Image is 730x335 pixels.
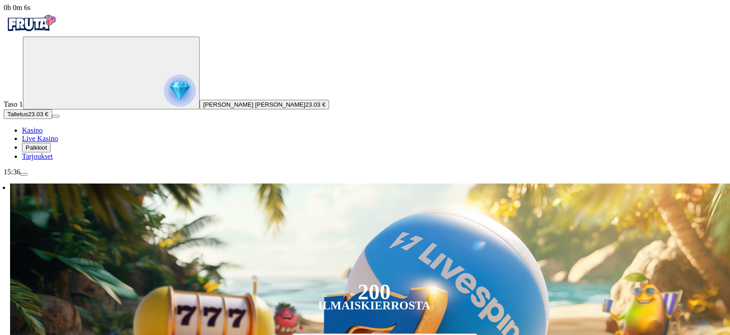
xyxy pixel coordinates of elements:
img: reward progress [164,75,196,107]
span: Talletus [7,111,28,118]
button: menu [20,173,27,176]
a: poker-chip iconLive Kasino [22,135,58,142]
span: Taso 1 [4,100,23,108]
button: reward iconPalkkiot [22,143,51,152]
button: [PERSON_NAME] [PERSON_NAME]23.03 € [200,100,329,109]
img: Fruta [4,12,59,35]
span: Tarjoukset [22,152,53,160]
div: 200 [357,286,390,297]
button: Talletusplus icon23.03 € [4,109,52,119]
nav: Primary [4,12,726,161]
span: user session time [4,4,31,11]
button: reward progress [23,37,200,109]
a: Fruta [4,28,59,36]
span: Palkkiot [26,144,47,151]
a: diamond iconKasino [22,126,43,134]
span: 23.03 € [28,111,48,118]
span: 15:36 [4,168,20,176]
button: menu [52,115,59,118]
div: Ilmaiskierrosta [318,300,431,311]
span: Live Kasino [22,135,58,142]
span: [PERSON_NAME] [PERSON_NAME] [203,101,305,108]
a: gift-inverted iconTarjoukset [22,152,53,160]
span: 23.03 € [305,101,325,108]
span: Kasino [22,126,43,134]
